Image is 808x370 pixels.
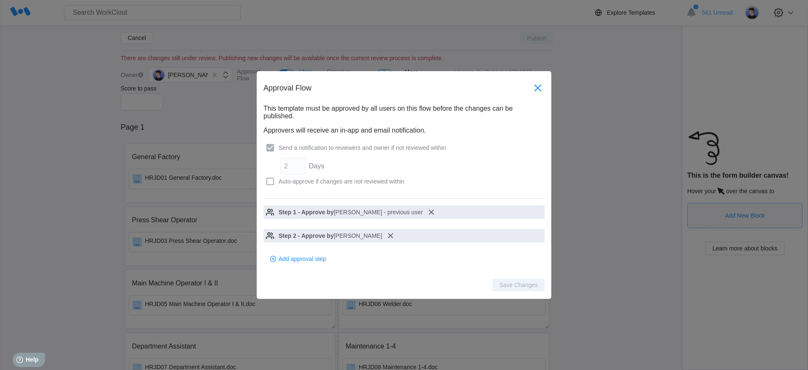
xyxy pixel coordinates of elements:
div: Approval Flow [263,84,531,93]
input: 1 [280,158,306,175]
button: Add approval step [263,253,545,265]
div: Approvers will receive an in-app and email notification. [263,127,545,134]
label: Auto-approve if changes are not reviewed within [263,175,545,188]
span: Add approval step [279,256,326,262]
span: Save Changes [499,282,538,288]
div: [PERSON_NAME] [334,232,382,239]
div: [PERSON_NAME] - previous user [334,209,423,216]
label: Send a notification to reviewers and owner if not reviewed within [263,141,545,154]
div: Step 1 - Approve by [279,209,334,216]
div: Step 2 - Approve by [279,232,334,239]
div: Days [309,162,324,170]
button: Save Changes [492,279,545,291]
div: This template must be approved by all users on this flow before the changes can be published. [263,105,545,120]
